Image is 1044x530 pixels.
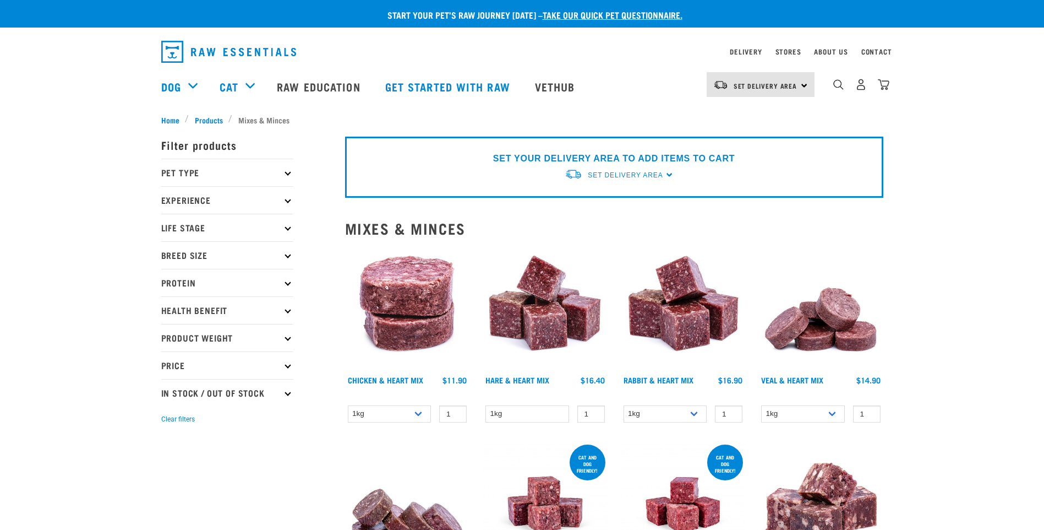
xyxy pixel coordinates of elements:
button: Clear filters [161,414,195,424]
div: $11.90 [442,376,467,385]
img: Chicken and Heart Medallions [345,246,470,371]
a: take our quick pet questionnaire. [543,12,682,17]
img: van-moving.png [713,80,728,90]
a: Get started with Raw [374,64,524,109]
span: Home [161,114,179,126]
input: 1 [577,405,605,423]
nav: dropdown navigation [152,36,892,67]
a: Veal & Heart Mix [761,378,823,382]
p: Filter products [161,131,293,159]
img: home-icon@2x.png [878,79,889,90]
a: Cat [220,78,238,95]
span: Set Delivery Area [734,84,797,88]
img: user.png [855,79,867,90]
a: Home [161,114,185,126]
img: van-moving.png [565,169,582,180]
p: Breed Size [161,241,293,269]
a: Dog [161,78,181,95]
a: Chicken & Heart Mix [348,378,423,382]
p: Product Weight [161,324,293,351]
a: Contact [861,50,892,53]
a: Products [189,114,228,126]
span: Set Delivery Area [588,171,663,179]
p: Price [161,351,293,379]
div: $16.40 [581,376,605,385]
span: Products [195,114,223,126]
img: Pile Of Cubed Hare Heart For Pets [483,246,608,371]
a: Delivery [730,50,762,53]
a: About Us [814,50,848,53]
a: Raw Education [266,64,374,109]
div: cat and dog friendly! [570,449,605,479]
p: In Stock / Out Of Stock [161,379,293,407]
div: $14.90 [856,376,881,385]
p: Life Stage [161,214,293,241]
img: home-icon-1@2x.png [833,79,844,90]
a: Stores [775,50,801,53]
p: Experience [161,186,293,214]
p: Protein [161,269,293,296]
div: Cat and dog friendly! [707,449,743,479]
img: Raw Essentials Logo [161,41,296,63]
a: Hare & Heart Mix [485,378,549,382]
p: SET YOUR DELIVERY AREA TO ADD ITEMS TO CART [493,152,735,165]
a: Rabbit & Heart Mix [624,378,693,382]
p: Pet Type [161,159,293,186]
input: 1 [715,405,742,423]
nav: breadcrumbs [161,114,883,126]
h2: Mixes & Minces [345,220,883,237]
div: $16.90 [718,376,742,385]
input: 1 [853,405,881,423]
img: 1087 Rabbit Heart Cubes 01 [621,246,746,371]
a: Vethub [524,64,589,109]
img: 1152 Veal Heart Medallions 01 [758,246,883,371]
p: Health Benefit [161,296,293,324]
input: 1 [439,405,467,423]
